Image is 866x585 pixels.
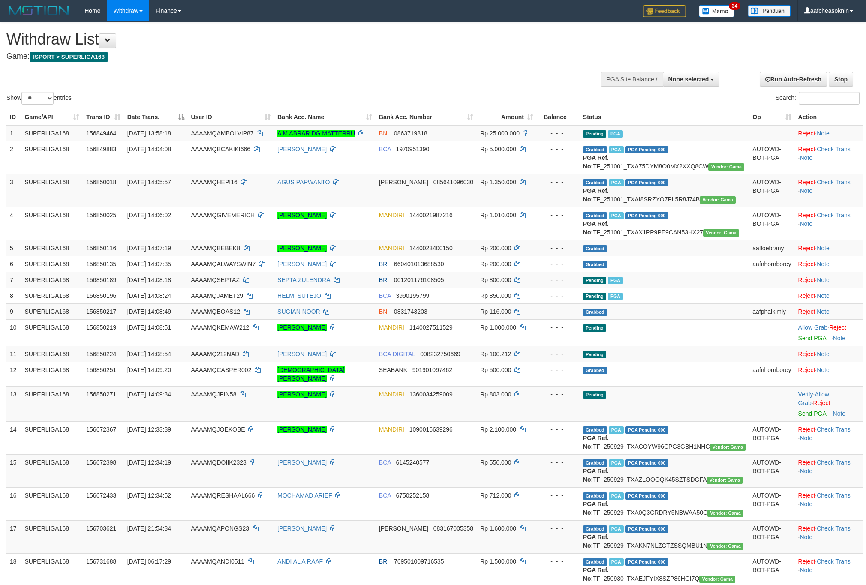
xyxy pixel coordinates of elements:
th: User ID: activate to sort column ascending [188,109,274,125]
td: SUPERLIGA168 [21,319,83,346]
span: AAAAMQBEBEK8 [191,245,240,252]
a: Run Auto-Refresh [760,72,827,87]
th: Bank Acc. Number: activate to sort column ascending [376,109,477,125]
span: 156850135 [86,261,116,267]
td: · [795,240,863,256]
a: Send PGA [798,335,826,342]
td: 14 [6,421,21,454]
td: SUPERLIGA168 [21,454,83,487]
a: Reject [813,399,830,406]
td: 12 [6,362,21,386]
a: Reject [798,492,815,499]
a: [PERSON_NAME] [277,351,327,357]
div: - - - [540,425,576,434]
div: - - - [540,260,576,268]
a: [PERSON_NAME] [277,245,327,252]
span: · [798,391,829,406]
th: Amount: activate to sort column ascending [477,109,537,125]
span: PGA Pending [625,426,668,434]
span: 156850018 [86,179,116,186]
a: Note [800,435,812,441]
td: SUPERLIGA168 [21,288,83,303]
a: Reject [798,525,815,532]
td: AUTOWD-BOT-PGA [749,141,794,174]
a: AGUS PARWANTO [277,179,330,186]
td: SUPERLIGA168 [21,141,83,174]
span: AAAAMQAMBOLVIP87 [191,130,254,137]
img: panduan.png [748,5,791,17]
span: [DATE] 14:07:35 [127,261,171,267]
a: Note [817,366,830,373]
span: [DATE] 14:08:54 [127,351,171,357]
span: AAAAMQDOIIK2323 [191,459,247,466]
td: TF_251001_TXAX1PP9PE9CAN53HX27 [580,207,749,240]
td: TF_250929_TXACOYW96CPG3GBH1NHC [580,421,749,454]
a: Allow Grab [798,324,827,331]
td: SUPERLIGA168 [21,421,83,454]
span: ISPORT > SUPERLIGA168 [30,52,108,62]
span: Rp 1.010.000 [480,212,516,219]
span: Grabbed [583,459,607,467]
span: Vendor URL: https://trx31.1velocity.biz [700,196,736,204]
td: SUPERLIGA168 [21,346,83,362]
td: · [795,346,863,362]
a: Allow Grab [798,391,829,406]
div: - - - [540,244,576,252]
div: PGA Site Balance / [601,72,662,87]
div: - - - [540,458,576,467]
span: Vendor URL: https://trx31.1velocity.biz [707,477,743,484]
span: Pending [583,130,606,138]
span: Vendor URL: https://trx31.1velocity.biz [703,229,739,237]
span: SEABANK [379,366,407,373]
a: [PERSON_NAME] [277,212,327,219]
span: Grabbed [583,179,607,186]
button: None selected [663,72,720,87]
span: [DATE] 14:08:49 [127,308,171,315]
span: AAAAMQJAMET29 [191,292,243,299]
td: aafphalkimly [749,303,794,319]
td: aafloebrany [749,240,794,256]
span: 156672398 [86,459,116,466]
span: 156850271 [86,391,116,398]
span: AAAAMQKEMAW212 [191,324,250,331]
td: · · [795,141,863,174]
span: [DATE] 13:58:18 [127,130,171,137]
h1: Withdraw List [6,31,569,48]
a: Note [817,351,830,357]
span: Pending [583,324,606,332]
b: PGA Ref. No: [583,187,609,203]
span: Rp 25.000.000 [480,130,520,137]
a: Reject [798,426,815,433]
span: Copy 008232750669 to clipboard [420,351,460,357]
th: Action [795,109,863,125]
td: · [795,256,863,272]
img: MOTION_logo.png [6,4,72,17]
td: SUPERLIGA168 [21,174,83,207]
div: - - - [540,211,576,219]
span: PGA Pending [625,146,668,153]
a: Reject [798,276,815,283]
td: 8 [6,288,21,303]
td: aafnhornborey [749,362,794,386]
td: · · [795,174,863,207]
span: None selected [668,76,709,83]
a: Reject [798,459,815,466]
span: [DATE] 12:33:39 [127,426,171,433]
span: AAAAMQJPIN58 [191,391,237,398]
span: Marked by aafsoycanthlai [608,293,623,300]
span: Rp 116.000 [480,308,511,315]
span: PGA Pending [625,212,668,219]
td: 13 [6,386,21,421]
a: Note [800,567,812,573]
span: Marked by aafsengchandara [609,179,624,186]
td: SUPERLIGA168 [21,272,83,288]
span: Grabbed [583,367,607,374]
img: Feedback.jpg [643,5,686,17]
td: · · [795,454,863,487]
a: Reject [798,130,815,137]
td: 6 [6,256,21,272]
a: ANDI AL A RAAF [277,558,323,565]
span: Rp 5.000.000 [480,146,516,153]
span: 156850219 [86,324,116,331]
a: Reject [798,351,815,357]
